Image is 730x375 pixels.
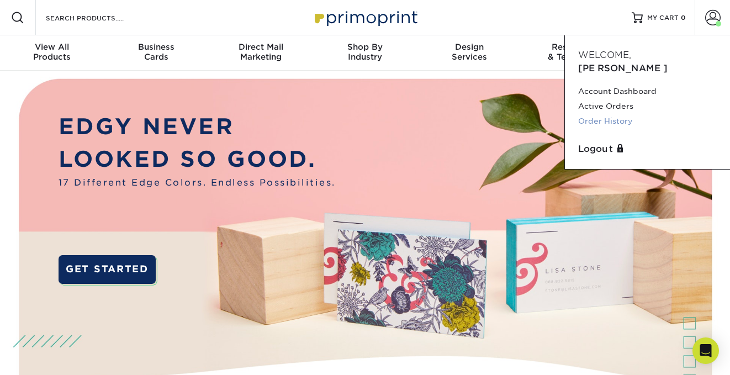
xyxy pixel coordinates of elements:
a: GET STARTED [59,255,156,284]
div: & Templates [521,42,626,62]
a: BusinessCards [104,35,209,71]
span: Design [417,42,521,52]
span: 0 [681,14,686,22]
input: SEARCH PRODUCTS..... [45,11,152,24]
span: 17 Different Edge Colors. Endless Possibilities. [59,176,336,189]
div: Open Intercom Messenger [692,337,719,364]
a: Direct MailMarketing [209,35,313,71]
div: Industry [313,42,417,62]
iframe: Google Customer Reviews [3,341,94,371]
a: Order History [578,114,717,129]
p: LOOKED SO GOOD. [59,143,336,176]
a: Logout [578,142,717,156]
img: Primoprint [310,6,420,29]
span: Direct Mail [209,42,313,52]
span: MY CART [647,13,679,23]
div: Marketing [209,42,313,62]
span: [PERSON_NAME] [578,63,668,73]
a: Account Dashboard [578,84,717,99]
a: Active Orders [578,99,717,114]
span: Shop By [313,42,417,52]
a: Resources& Templates [521,35,626,71]
a: DesignServices [417,35,521,71]
span: Welcome, [578,50,631,60]
div: Cards [104,42,209,62]
span: Resources [521,42,626,52]
span: Business [104,42,209,52]
a: Shop ByIndustry [313,35,417,71]
p: EDGY NEVER [59,110,336,143]
div: Services [417,42,521,62]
